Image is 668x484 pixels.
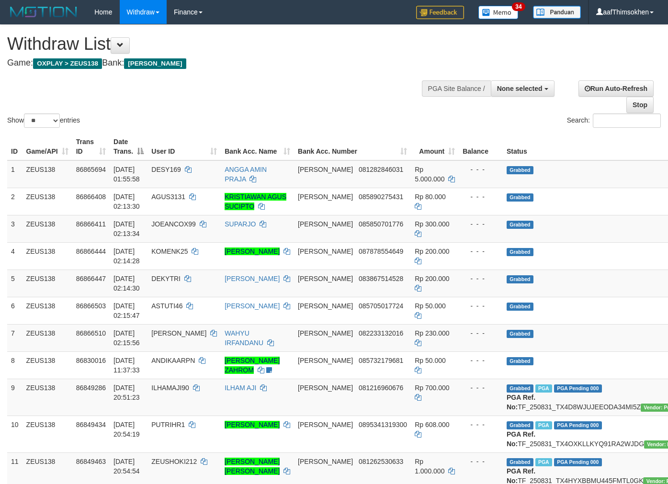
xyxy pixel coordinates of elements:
span: [PERSON_NAME] [298,220,353,228]
td: 7 [7,324,23,351]
a: KRISTIAWAN AGUS SUCIPTO [225,193,286,210]
span: Grabbed [507,421,533,429]
a: [PERSON_NAME] ZAHROM [225,357,280,374]
button: None selected [491,80,555,97]
span: Copy 087878554649 to clipboard [359,248,403,255]
td: ZEUS138 [23,215,72,242]
span: Grabbed [507,275,533,283]
td: 8 [7,351,23,379]
span: 86849434 [76,421,106,428]
span: Rp 300.000 [415,220,449,228]
img: Feedback.jpg [416,6,464,19]
span: Copy 0895341319300 to clipboard [359,421,407,428]
span: [PERSON_NAME] [298,458,353,465]
span: 86830016 [76,357,106,364]
span: Copy 085705017724 to clipboard [359,302,403,310]
td: ZEUS138 [23,324,72,351]
span: [PERSON_NAME] [298,248,353,255]
span: Rp 200.000 [415,275,449,282]
span: Copy 081282846031 to clipboard [359,166,403,173]
div: - - - [463,219,499,229]
td: 2 [7,188,23,215]
span: Rp 50.000 [415,357,446,364]
span: Marked by aafRornrotha [535,458,552,466]
td: ZEUS138 [23,242,72,270]
a: [PERSON_NAME] [PERSON_NAME] [225,458,280,475]
h4: Game: Bank: [7,58,436,68]
th: User ID: activate to sort column ascending [147,133,221,160]
td: 10 [7,416,23,452]
span: [DATE] 02:15:56 [113,329,140,347]
span: Grabbed [507,458,533,466]
span: OXPLAY > ZEUS138 [33,58,102,69]
input: Search: [593,113,661,128]
div: - - - [463,301,499,311]
div: - - - [463,356,499,365]
span: Grabbed [507,303,533,311]
th: Date Trans.: activate to sort column descending [110,133,147,160]
span: 86866411 [76,220,106,228]
img: Button%20Memo.svg [478,6,519,19]
span: Rp 50.000 [415,302,446,310]
span: [DATE] 02:15:47 [113,302,140,319]
span: 86865694 [76,166,106,173]
span: 86849286 [76,384,106,392]
td: ZEUS138 [23,351,72,379]
span: Rp 80.000 [415,193,446,201]
span: PGA Pending [554,384,602,393]
td: 5 [7,270,23,297]
td: 4 [7,242,23,270]
span: 86866503 [76,302,106,310]
span: Copy 085890275431 to clipboard [359,193,403,201]
td: ZEUS138 [23,270,72,297]
a: ILHAM AJI [225,384,256,392]
span: Copy 082233132016 to clipboard [359,329,403,337]
span: [DATE] 02:13:34 [113,220,140,237]
td: 9 [7,379,23,416]
span: Grabbed [507,330,533,338]
span: DEKYTRI [151,275,181,282]
td: 3 [7,215,23,242]
span: Copy 085850701776 to clipboard [359,220,403,228]
td: 1 [7,160,23,188]
div: - - - [463,247,499,256]
span: [PERSON_NAME] [298,421,353,428]
span: Rp 1.000.000 [415,458,444,475]
td: ZEUS138 [23,160,72,188]
span: ASTUTI46 [151,302,182,310]
span: [PERSON_NAME] [298,193,353,201]
a: [PERSON_NAME] [225,248,280,255]
span: Rp 230.000 [415,329,449,337]
span: Copy 081262530633 to clipboard [359,458,403,465]
span: Copy 085732179681 to clipboard [359,357,403,364]
td: ZEUS138 [23,416,72,452]
span: 34 [512,2,525,11]
b: PGA Ref. No: [507,430,535,448]
span: [PERSON_NAME] [298,166,353,173]
div: - - - [463,274,499,283]
a: Stop [626,97,654,113]
div: PGA Site Balance / [422,80,491,97]
h1: Withdraw List [7,34,436,54]
th: Bank Acc. Name: activate to sort column ascending [221,133,294,160]
span: Copy 081216960676 to clipboard [359,384,403,392]
div: - - - [463,457,499,466]
td: 6 [7,297,23,324]
span: ZEUSHOKI212 [151,458,197,465]
span: [DATE] 02:14:28 [113,248,140,265]
th: Bank Acc. Number: activate to sort column ascending [294,133,411,160]
span: Rp 200.000 [415,248,449,255]
span: Grabbed [507,166,533,174]
td: ZEUS138 [23,188,72,215]
span: KOMENK25 [151,248,188,255]
th: Balance [459,133,503,160]
span: Grabbed [507,193,533,202]
a: [PERSON_NAME] [225,302,280,310]
span: ANDIKAARPN [151,357,195,364]
span: DESY169 [151,166,181,173]
span: PGA Pending [554,458,602,466]
th: Trans ID: activate to sort column ascending [72,133,110,160]
span: None selected [497,85,543,92]
th: Amount: activate to sort column ascending [411,133,459,160]
span: Marked by aafRornrotha [535,421,552,429]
